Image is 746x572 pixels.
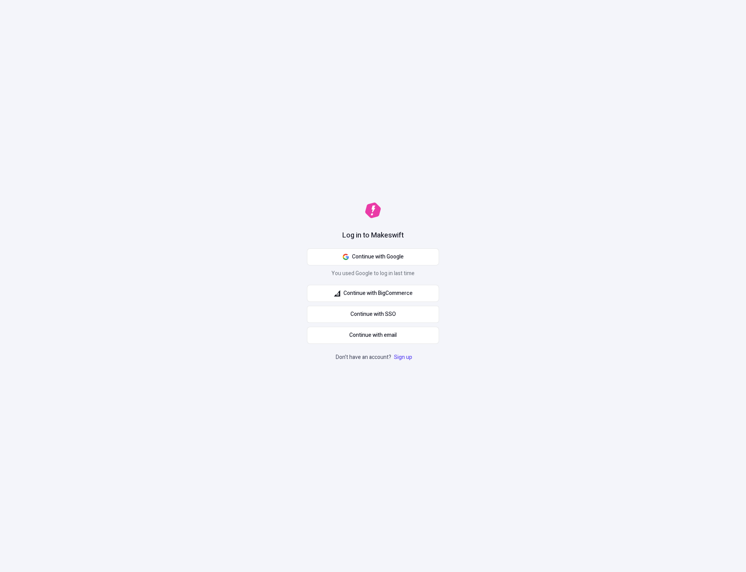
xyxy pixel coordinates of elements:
p: You used Google to log in last time [307,269,439,281]
a: Sign up [392,353,414,361]
button: Continue with BigCommerce [307,285,439,302]
h1: Log in to Makeswift [342,231,404,241]
span: Continue with Google [352,253,404,261]
span: Continue with email [349,331,397,340]
p: Don't have an account? [336,353,414,362]
a: Continue with SSO [307,306,439,323]
button: Continue with Google [307,248,439,265]
button: Continue with email [307,327,439,344]
span: Continue with BigCommerce [343,289,413,298]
